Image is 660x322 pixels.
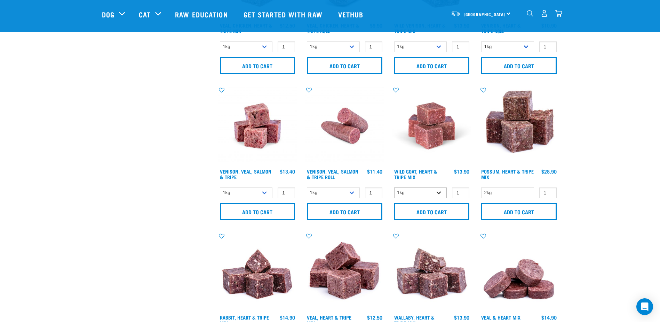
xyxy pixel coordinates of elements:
[481,170,534,178] a: Possum, Heart & Tripe Mix
[102,9,114,20] a: Dog
[464,13,506,15] span: [GEOGRAPHIC_DATA]
[307,170,358,178] a: Venison, Veal, Salmon & Tripe Roll
[479,232,558,312] img: 1152 Veal Heart Medallions 01
[278,187,295,198] input: 1
[218,232,297,312] img: 1175 Rabbit Heart Tripe Mix 01
[454,169,469,174] div: $13.90
[479,86,558,166] img: 1067 Possum Heart Tripe Mix 01
[541,10,548,17] img: user.png
[220,57,295,74] input: Add to cart
[539,41,557,52] input: 1
[307,57,382,74] input: Add to cart
[139,9,151,20] a: Cat
[452,187,469,198] input: 1
[220,170,271,178] a: Venison, Veal, Salmon & Tripe
[365,187,382,198] input: 1
[392,86,471,166] img: Goat Heart Tripe 8451
[367,169,382,174] div: $11.40
[307,203,382,220] input: Add to cart
[237,0,331,28] a: Get started with Raw
[481,316,520,319] a: Veal & Heart Mix
[394,203,470,220] input: Add to cart
[454,315,469,320] div: $13.90
[220,203,295,220] input: Add to cart
[481,203,557,220] input: Add to cart
[539,187,557,198] input: 1
[365,41,382,52] input: 1
[218,86,297,166] img: Venison Veal Salmon Tripe 1621
[392,232,471,312] img: 1174 Wallaby Heart Tripe Mix 01
[278,41,295,52] input: 1
[394,170,437,178] a: Wild Goat, Heart & Tripe Mix
[636,298,653,315] div: Open Intercom Messenger
[541,169,557,174] div: $28.90
[481,57,557,74] input: Add to cart
[168,0,236,28] a: Raw Education
[331,0,372,28] a: Vethub
[305,86,384,166] img: Venison Veal Salmon Tripe 1651
[541,315,557,320] div: $14.90
[305,232,384,312] img: Cubes
[394,57,470,74] input: Add to cart
[280,169,295,174] div: $13.40
[555,10,562,17] img: home-icon@2x.png
[280,315,295,320] div: $14.90
[527,10,533,17] img: home-icon-1@2x.png
[452,41,469,52] input: 1
[367,315,382,320] div: $12.50
[451,10,460,16] img: van-moving.png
